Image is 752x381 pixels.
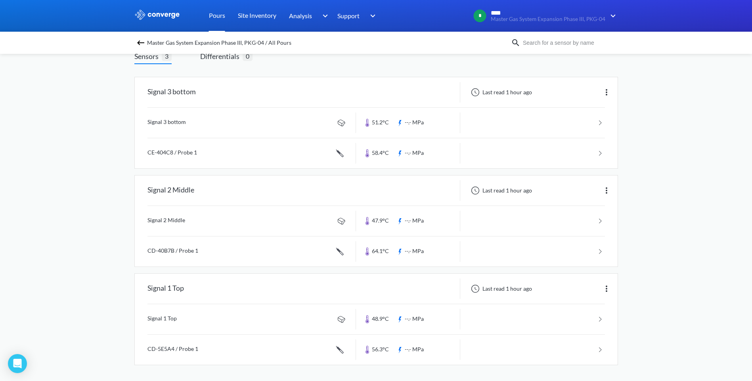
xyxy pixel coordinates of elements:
span: 3 [162,51,172,61]
img: downArrow.svg [365,11,378,21]
img: icon-search.svg [511,38,520,48]
img: logo_ewhite.svg [134,10,180,20]
span: Differentials [200,51,243,62]
div: Signal 1 Top [147,278,184,299]
span: Support [337,11,360,21]
img: downArrow.svg [605,11,618,21]
span: 0 [243,51,253,61]
img: downArrow.svg [317,11,330,21]
input: Search for a sensor by name [520,38,616,47]
img: backspace.svg [136,38,145,48]
img: more.svg [602,186,611,195]
span: Sensors [134,51,162,62]
span: Master Gas System Expansion Phase III, PKG-04 / All Pours [147,37,291,48]
div: Last read 1 hour ago [467,186,534,195]
span: Analysis [289,11,312,21]
div: Last read 1 hour ago [467,88,534,97]
span: Master Gas System Expansion Phase III, PKG-04 [491,16,605,22]
div: Last read 1 hour ago [467,284,534,293]
div: Signal 2 Middle [147,180,194,201]
img: more.svg [602,88,611,97]
div: Signal 3 bottom [147,82,196,103]
img: more.svg [602,284,611,293]
div: Open Intercom Messenger [8,354,27,373]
